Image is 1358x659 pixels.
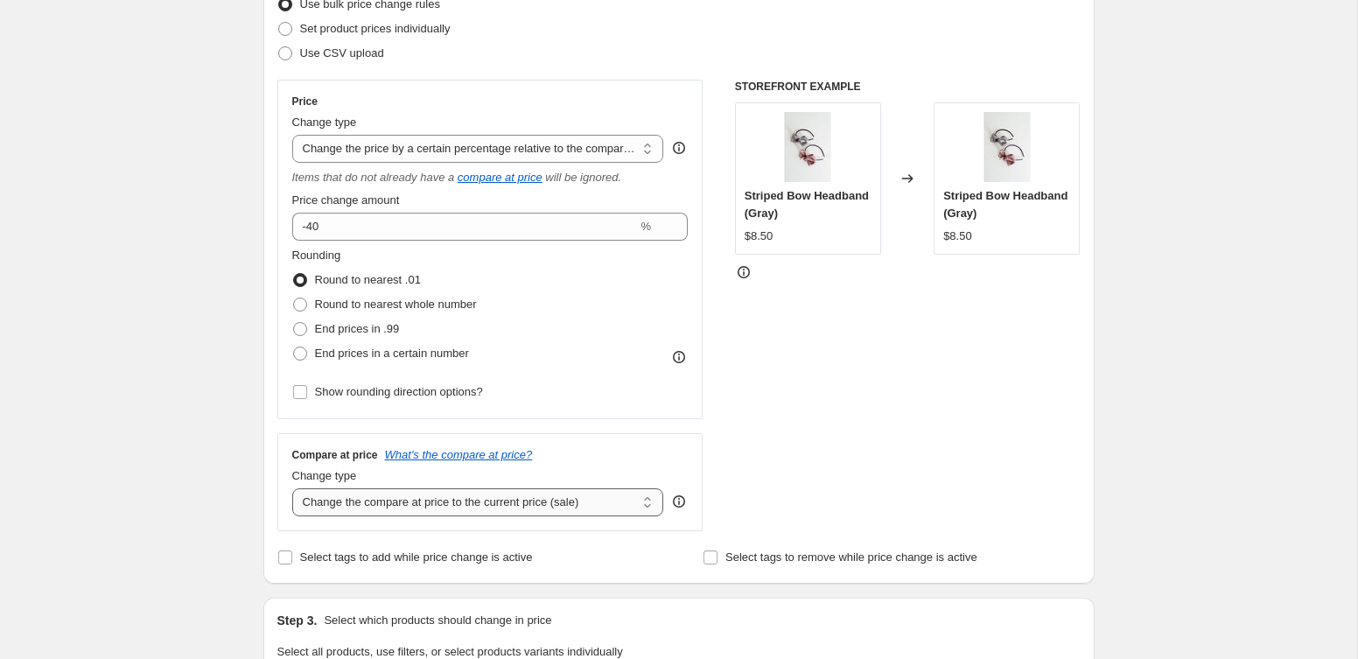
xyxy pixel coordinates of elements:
[545,171,621,184] i: will be ignored.
[324,612,551,629] p: Select which products should change in price
[277,645,623,658] span: Select all products, use filters, or select products variants individually
[292,193,400,207] span: Price change amount
[300,550,533,564] span: Select tags to add while price change is active
[670,493,688,510] div: help
[745,228,773,245] div: $8.50
[315,385,483,398] span: Show rounding direction options?
[315,273,421,286] span: Round to nearest .01
[315,347,469,360] span: End prices in a certain number
[745,189,869,220] span: Striped Bow Headband (Gray)
[292,213,638,241] input: -20
[972,112,1042,182] img: maelirose-fwh17-2y06_80x.jpg
[292,448,378,462] h3: Compare at price
[458,171,542,184] button: compare at price
[640,220,651,233] span: %
[292,249,341,262] span: Rounding
[735,80,1081,94] h6: STOREFRONT EXAMPLE
[943,189,1067,220] span: Striped Bow Headband (Gray)
[773,112,843,182] img: maelirose-fwh17-2y06_80x.jpg
[300,22,451,35] span: Set product prices individually
[292,116,357,129] span: Change type
[725,550,977,564] span: Select tags to remove while price change is active
[277,612,318,629] h2: Step 3.
[300,46,384,60] span: Use CSV upload
[385,448,533,461] button: What's the compare at price?
[315,298,477,311] span: Round to nearest whole number
[292,469,357,482] span: Change type
[292,171,455,184] i: Items that do not already have a
[292,95,318,109] h3: Price
[670,139,688,157] div: help
[943,228,972,245] div: $8.50
[315,322,400,335] span: End prices in .99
